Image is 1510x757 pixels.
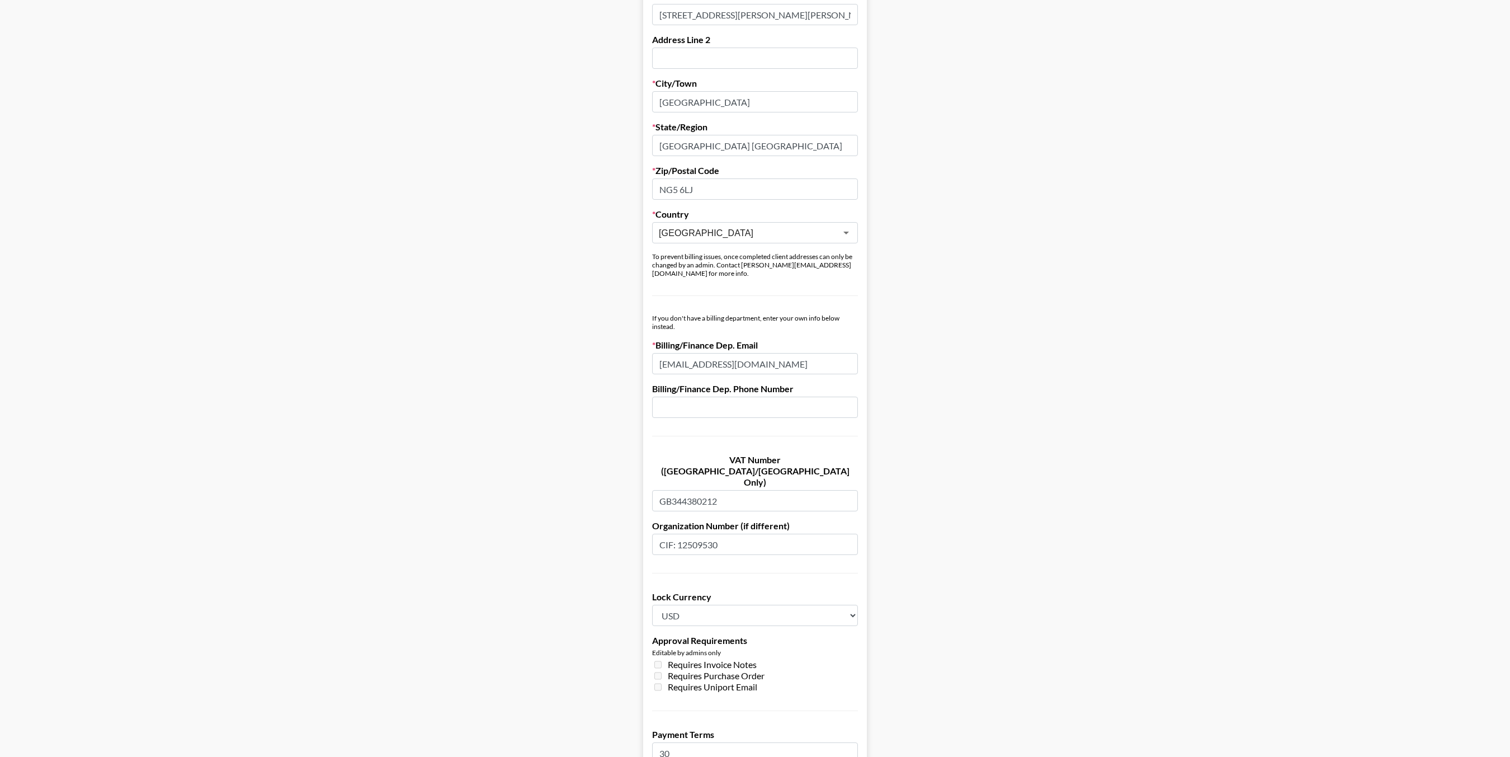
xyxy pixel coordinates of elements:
[652,591,858,603] label: Lock Currency
[668,670,765,681] span: Requires Purchase Order
[652,729,858,740] label: Payment Terms
[652,520,858,532] label: Organization Number (if different)
[652,165,858,176] label: Zip/Postal Code
[652,34,858,45] label: Address Line 2
[652,383,858,394] label: Billing/Finance Dep. Phone Number
[652,314,858,331] div: If you don't have a billing department, enter your own info below instead.
[652,78,858,89] label: City/Town
[652,209,858,220] label: Country
[652,454,858,488] label: VAT Number ([GEOGRAPHIC_DATA]/[GEOGRAPHIC_DATA] Only)
[652,340,858,351] label: Billing/Finance Dep. Email
[652,121,858,133] label: State/Region
[668,681,757,693] span: Requires Uniport Email
[668,659,757,670] span: Requires Invoice Notes
[652,648,858,657] div: Editable by admins only
[838,225,854,241] button: Open
[652,635,858,646] label: Approval Requirements
[652,252,858,278] div: To prevent billing issues, once completed client addresses can only be changed by an admin. Conta...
